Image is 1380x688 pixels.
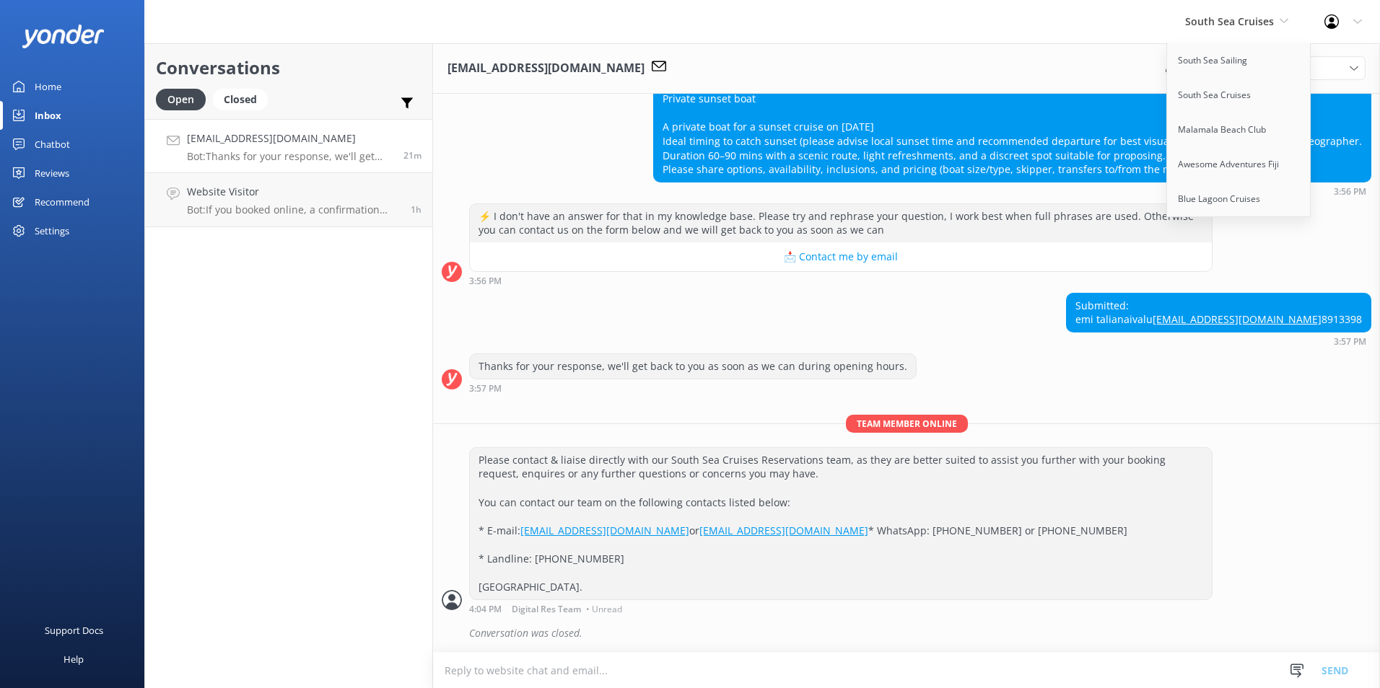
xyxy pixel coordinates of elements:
[22,25,105,48] img: yonder-white-logo.png
[35,216,69,245] div: Settings
[470,354,916,379] div: Thanks for your response, we'll get back to you as soon as we can during opening hours.
[470,448,1212,599] div: Please contact & liaise directly with our South Sea Cruises Reservations team, as they are better...
[469,277,502,286] strong: 3:56 PM
[1334,338,1366,346] strong: 3:57 PM
[469,383,917,393] div: Aug 21 2025 03:57pm (UTC +12:00) Pacific/Auckland
[512,605,581,614] span: Digital Res Team
[1167,182,1311,216] a: Blue Lagoon Cruises
[156,89,206,110] div: Open
[213,89,268,110] div: Closed
[1067,294,1371,332] div: Submitted: emi talianaivalu 8913398
[35,159,69,188] div: Reviews
[1167,113,1311,147] a: Malamala Beach Club
[469,605,502,614] strong: 4:04 PM
[846,415,968,433] span: Team member online
[1167,43,1311,78] a: South Sea Sailing
[187,184,400,200] h4: Website Visitor
[187,203,400,216] p: Bot: If you booked online, a confirmation email would have been sent to the email address you pro...
[469,621,1371,645] div: Conversation was closed.
[35,72,61,101] div: Home
[403,149,422,162] span: Aug 21 2025 03:57pm (UTC +12:00) Pacific/Auckland
[1185,14,1274,28] span: South Sea Cruises
[520,524,689,537] a: [EMAIL_ADDRESS][DOMAIN_NAME]
[447,59,645,78] h3: [EMAIL_ADDRESS][DOMAIN_NAME]
[1334,188,1366,196] strong: 3:56 PM
[35,188,89,216] div: Recommend
[469,384,502,393] strong: 3:57 PM
[35,130,70,159] div: Chatbot
[187,131,393,146] h4: [EMAIL_ADDRESS][DOMAIN_NAME]
[1153,312,1322,326] a: [EMAIL_ADDRESS][DOMAIN_NAME]
[586,605,622,614] span: • Unread
[145,173,432,227] a: Website VisitorBot:If you booked online, a confirmation email would have been sent to the email a...
[45,616,103,645] div: Support Docs
[1167,78,1311,113] a: South Sea Cruises
[156,91,213,107] a: Open
[654,87,1371,182] div: Private sunset boat A private boat for a sunset cruise on [DATE] Ideal timing to catch sunset (pl...
[145,119,432,173] a: [EMAIL_ADDRESS][DOMAIN_NAME]Bot:Thanks for your response, we'll get back to you as soon as we can...
[35,101,61,130] div: Inbox
[1066,336,1371,346] div: Aug 21 2025 03:57pm (UTC +12:00) Pacific/Auckland
[213,91,275,107] a: Closed
[442,621,1371,645] div: 2025-08-21T04:04:38.507
[156,54,422,81] h2: Conversations
[469,604,1213,614] div: Aug 21 2025 04:04pm (UTC +12:00) Pacific/Auckland
[470,242,1212,271] button: 📩 Contact me by email
[470,204,1212,242] div: ⚡ I don't have an answer for that in my knowledge base. Please try and rephrase your question, I ...
[64,645,84,674] div: Help
[653,186,1371,196] div: Aug 21 2025 03:56pm (UTC +12:00) Pacific/Auckland
[699,524,868,537] a: [EMAIL_ADDRESS][DOMAIN_NAME]
[469,275,1213,286] div: Aug 21 2025 03:56pm (UTC +12:00) Pacific/Auckland
[411,203,422,216] span: Aug 21 2025 02:53pm (UTC +12:00) Pacific/Auckland
[1167,147,1311,182] a: Awesome Adventures Fiji
[187,150,393,163] p: Bot: Thanks for your response, we'll get back to you as soon as we can during opening hours.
